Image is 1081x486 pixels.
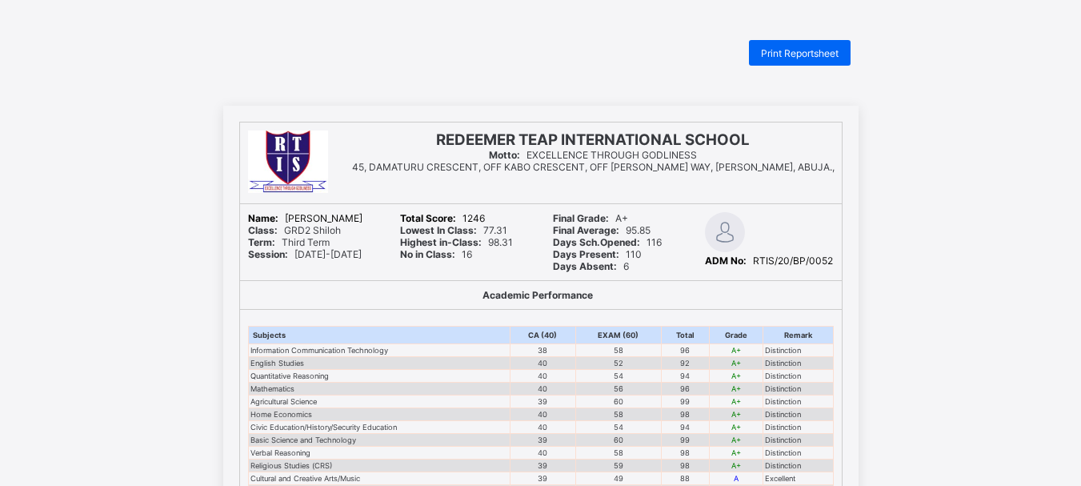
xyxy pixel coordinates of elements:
span: Third Term [248,236,330,248]
td: 60 [575,395,662,408]
td: Information Communication Technology [248,343,510,356]
td: 99 [662,395,709,408]
span: 6 [553,260,629,272]
b: Session: [248,248,288,260]
b: No in Class: [400,248,455,260]
td: 98 [662,408,709,420]
td: Distinction [763,433,833,446]
td: 60 [575,433,662,446]
td: 99 [662,433,709,446]
span: 95.85 [553,224,651,236]
td: 40 [510,356,575,369]
td: A [709,472,763,484]
td: 98 [662,459,709,472]
span: RTIS/20/BP/0052 [705,255,833,267]
th: EXAM (60) [575,326,662,343]
td: 94 [662,369,709,382]
td: 98 [662,446,709,459]
td: A+ [709,420,763,433]
td: 56 [575,382,662,395]
td: 92 [662,356,709,369]
td: 39 [510,395,575,408]
b: Total Score: [400,212,456,224]
td: 59 [575,459,662,472]
b: Days Absent: [553,260,617,272]
td: 49 [575,472,662,484]
td: 58 [575,446,662,459]
span: 77.31 [400,224,507,236]
b: Final Grade: [553,212,609,224]
b: Days Sch.Opened: [553,236,640,248]
b: Highest in-Class: [400,236,482,248]
span: REDEEMER TEAP INTERNATIONAL SCHOOL [436,131,750,149]
td: Quantitative Reasoning [248,369,510,382]
td: 54 [575,369,662,382]
span: [DATE]-[DATE] [248,248,362,260]
td: Distinction [763,446,833,459]
td: Cultural and Creative Arts/Music [248,472,510,484]
span: 45, DAMATURU CRESCENT, OFF KABO CRESCENT, OFF [PERSON_NAME] WAY, [PERSON_NAME], ABUJA., [352,161,835,173]
td: Distinction [763,356,833,369]
td: Distinction [763,408,833,420]
td: Distinction [763,420,833,433]
b: Days Present: [553,248,619,260]
td: 96 [662,343,709,356]
span: EXCELLENCE THROUGH GODLINESS [489,149,697,161]
td: Basic Science and Technology [248,433,510,446]
td: Verbal Reasoning [248,446,510,459]
td: A+ [709,382,763,395]
td: Mathematics [248,382,510,395]
span: GRD2 Shiloh [248,224,341,236]
td: A+ [709,459,763,472]
td: A+ [709,369,763,382]
td: Distinction [763,395,833,408]
td: English Studies [248,356,510,369]
td: 39 [510,433,575,446]
td: Excellent [763,472,833,484]
td: 38 [510,343,575,356]
b: ADM No: [705,255,747,267]
td: Home Economics [248,408,510,420]
td: A+ [709,395,763,408]
td: A+ [709,433,763,446]
th: Grade [709,326,763,343]
span: [PERSON_NAME] [248,212,362,224]
td: 58 [575,343,662,356]
td: 94 [662,420,709,433]
td: 40 [510,369,575,382]
th: CA (40) [510,326,575,343]
th: Remark [763,326,833,343]
td: Agricultural Science [248,395,510,408]
b: Class: [248,224,278,236]
td: 52 [575,356,662,369]
td: 39 [510,459,575,472]
td: A+ [709,446,763,459]
td: Distinction [763,459,833,472]
td: 96 [662,382,709,395]
span: 1246 [400,212,485,224]
b: Term: [248,236,275,248]
td: Distinction [763,343,833,356]
td: Civic Education/History/Security Education [248,420,510,433]
td: 40 [510,408,575,420]
td: 88 [662,472,709,484]
td: 58 [575,408,662,420]
td: A+ [709,343,763,356]
b: Lowest In Class: [400,224,477,236]
th: Subjects [248,326,510,343]
b: Name: [248,212,278,224]
td: Distinction [763,369,833,382]
td: Distinction [763,382,833,395]
td: 40 [510,382,575,395]
span: 116 [553,236,662,248]
b: Academic Performance [482,289,593,301]
td: A+ [709,408,763,420]
span: 110 [553,248,642,260]
b: Final Average: [553,224,619,236]
td: 39 [510,472,575,484]
td: Religious Studies (CRS) [248,459,510,472]
td: A+ [709,356,763,369]
span: 16 [400,248,472,260]
span: A+ [553,212,628,224]
b: Motto: [489,149,520,161]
